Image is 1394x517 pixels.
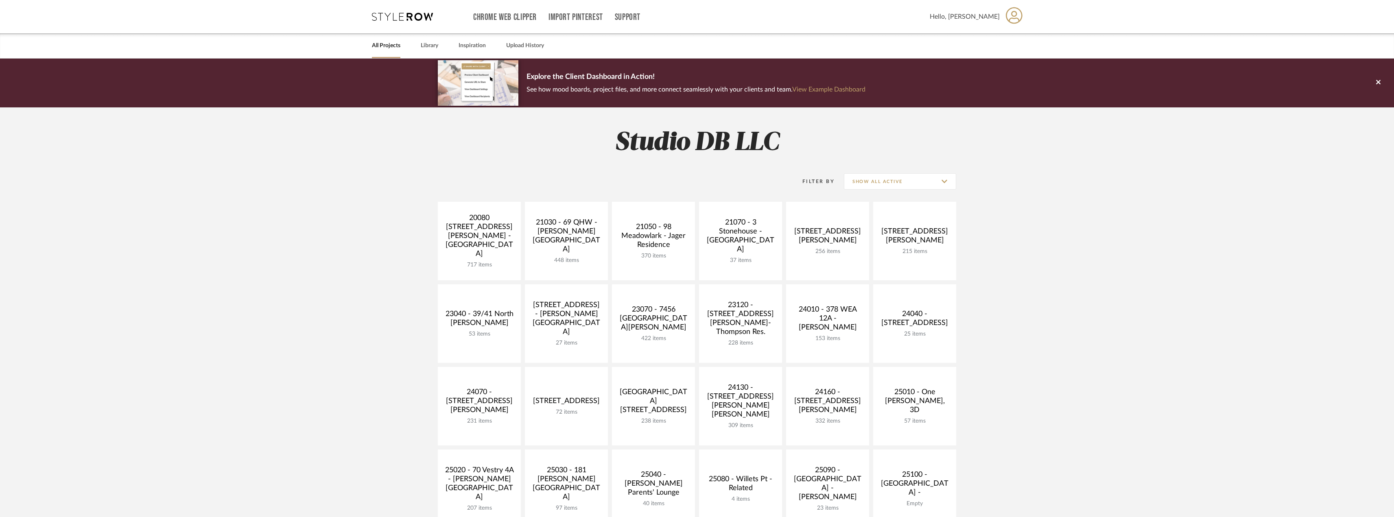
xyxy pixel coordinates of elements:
[880,388,950,418] div: 25010 - One [PERSON_NAME], 3D
[793,335,863,342] div: 153 items
[618,418,688,425] div: 238 items
[438,60,518,105] img: d5d033c5-7b12-40c2-a960-1ecee1989c38.png
[793,227,863,248] div: [STREET_ADDRESS][PERSON_NAME]
[548,14,603,21] a: Import Pinterest
[444,418,514,425] div: 231 items
[706,301,776,340] div: 23120 - [STREET_ADDRESS][PERSON_NAME]-Thompson Res.
[880,227,950,248] div: [STREET_ADDRESS][PERSON_NAME]
[531,466,601,505] div: 25030 - 181 [PERSON_NAME][GEOGRAPHIC_DATA]
[706,218,776,257] div: 21070 - 3 Stonehouse - [GEOGRAPHIC_DATA]
[618,500,688,507] div: 40 items
[706,257,776,264] div: 37 items
[793,305,863,335] div: 24010 - 378 WEA 12A - [PERSON_NAME]
[880,500,950,507] div: Empty
[531,397,601,409] div: [STREET_ADDRESS]
[618,335,688,342] div: 422 items
[531,218,601,257] div: 21030 - 69 QHW - [PERSON_NAME][GEOGRAPHIC_DATA]
[444,388,514,418] div: 24070 - [STREET_ADDRESS][PERSON_NAME]
[531,409,601,416] div: 72 items
[404,128,990,158] h2: Studio DB LLC
[459,40,486,51] a: Inspiration
[706,422,776,429] div: 309 items
[444,262,514,268] div: 717 items
[444,505,514,512] div: 207 items
[473,14,537,21] a: Chrome Web Clipper
[618,253,688,260] div: 370 items
[527,71,865,84] p: Explore the Client Dashboard in Action!
[444,214,514,262] div: 20080 [STREET_ADDRESS][PERSON_NAME] - [GEOGRAPHIC_DATA]
[706,340,776,347] div: 228 items
[506,40,544,51] a: Upload History
[880,470,950,500] div: 25100 - [GEOGRAPHIC_DATA] -
[793,388,863,418] div: 24160 - [STREET_ADDRESS][PERSON_NAME]
[792,86,865,93] a: View Example Dashboard
[792,177,835,185] div: Filter By
[618,305,688,335] div: 23070 - 7456 [GEOGRAPHIC_DATA][PERSON_NAME]
[531,340,601,347] div: 27 items
[531,505,601,512] div: 97 items
[793,248,863,255] div: 256 items
[618,388,688,418] div: [GEOGRAPHIC_DATA][STREET_ADDRESS]
[531,257,601,264] div: 448 items
[793,505,863,512] div: 23 items
[444,331,514,338] div: 53 items
[444,466,514,505] div: 25020 - 70 Vestry 4A - [PERSON_NAME][GEOGRAPHIC_DATA]
[372,40,400,51] a: All Projects
[880,331,950,338] div: 25 items
[527,84,865,95] p: See how mood boards, project files, and more connect seamlessly with your clients and team.
[793,466,863,505] div: 25090 - [GEOGRAPHIC_DATA] - [PERSON_NAME]
[618,470,688,500] div: 25040 - [PERSON_NAME] Parents' Lounge
[706,496,776,503] div: 4 items
[793,418,863,425] div: 332 items
[930,12,1000,22] span: Hello, [PERSON_NAME]
[880,248,950,255] div: 215 items
[615,14,640,21] a: Support
[880,418,950,425] div: 57 items
[531,301,601,340] div: [STREET_ADDRESS] - [PERSON_NAME][GEOGRAPHIC_DATA]
[618,223,688,253] div: 21050 - 98 Meadowlark - Jager Residence
[444,310,514,331] div: 23040 - 39/41 North [PERSON_NAME]
[421,40,438,51] a: Library
[706,383,776,422] div: 24130 - [STREET_ADDRESS][PERSON_NAME][PERSON_NAME]
[880,310,950,331] div: 24040 - [STREET_ADDRESS]
[706,475,776,496] div: 25080 - Willets Pt - Related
